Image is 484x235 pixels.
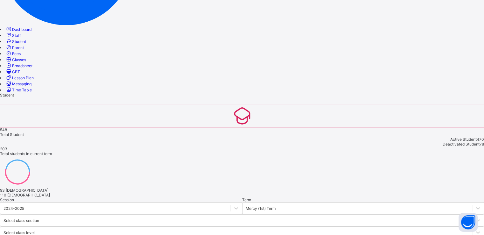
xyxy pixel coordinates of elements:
[450,137,477,142] span: Active Student
[5,51,21,56] a: Fees
[12,45,24,50] span: Parent
[480,142,484,146] span: 78
[12,88,32,92] span: Time Table
[5,39,26,44] a: Student
[12,57,26,62] span: Classes
[5,33,21,38] a: Staff
[5,27,32,32] a: Dashboard
[5,75,34,80] a: Lesson Plan
[5,82,32,86] a: Messaging
[5,57,26,62] a: Classes
[12,75,34,80] span: Lesson Plan
[12,69,20,74] span: CBT
[477,137,484,142] span: 470
[5,69,20,74] a: CBT
[4,206,24,210] div: 2024-2025
[7,193,50,197] span: [DEMOGRAPHIC_DATA]
[6,188,48,193] span: [DEMOGRAPHIC_DATA]
[459,213,478,232] button: Open asap
[12,27,32,32] span: Dashboard
[12,33,21,38] span: Staff
[4,218,39,223] div: Select class section
[5,63,32,68] a: Broadsheet
[12,51,21,56] span: Fees
[12,63,32,68] span: Broadsheet
[5,45,24,50] a: Parent
[12,39,26,44] span: Student
[4,230,35,235] div: Select class level
[5,88,32,92] a: Time Table
[443,142,480,146] span: Deactivated Student
[12,82,32,86] span: Messaging
[246,206,276,210] div: Mercy (1st) Term
[242,197,251,202] span: Term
